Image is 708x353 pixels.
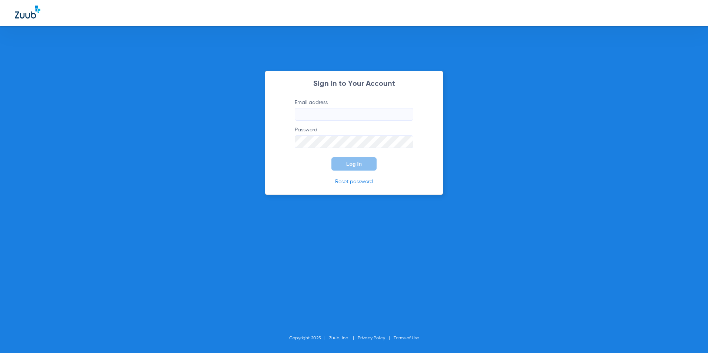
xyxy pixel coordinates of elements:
iframe: Chat Widget [671,317,708,353]
li: Copyright 2025 [289,334,329,342]
input: Password [295,135,413,148]
label: Email address [295,99,413,121]
img: Zuub Logo [15,6,40,19]
a: Terms of Use [394,336,419,340]
span: Log In [346,161,362,167]
a: Reset password [335,179,373,184]
a: Privacy Policy [358,336,385,340]
input: Email address [295,108,413,121]
button: Log In [331,157,377,171]
li: Zuub, Inc. [329,334,358,342]
h2: Sign In to Your Account [284,80,424,88]
label: Password [295,126,413,148]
